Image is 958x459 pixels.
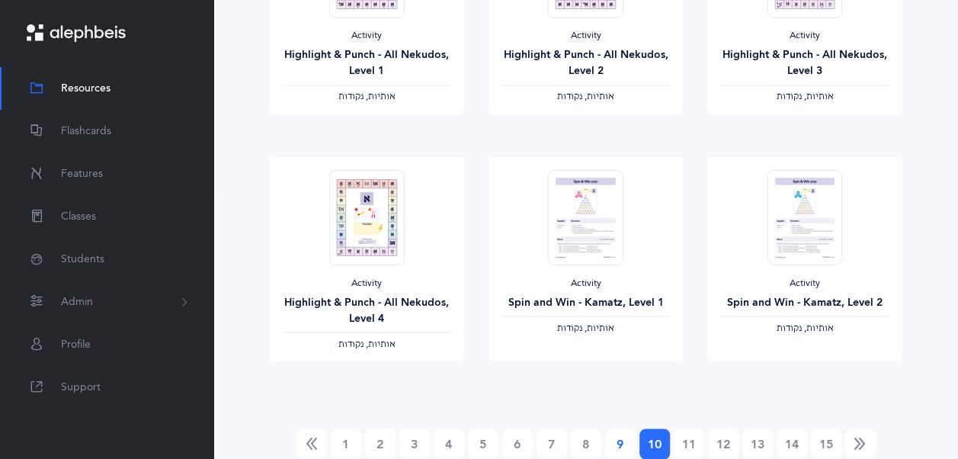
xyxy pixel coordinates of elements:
a: 12 [708,429,739,459]
div: Activity [282,30,452,42]
a: 11 [674,429,704,459]
div: Highlight & Punch - All Nekudos, Level 3 [719,47,889,79]
div: Activity [719,30,889,42]
img: Highlight_and_Punch-All_Nekudos_L4_thumbnail_1592875205.png [329,169,404,265]
div: Spin and Win - Kamatz, Level 2 [719,294,889,310]
span: ‫אותיות, נקודות‬ [557,322,614,332]
div: Highlight & Punch - All Nekudos, Level 4 [282,294,452,326]
span: ‫אותיות, נקודות‬ [776,322,833,332]
span: Students [61,252,104,268]
span: ‫אותיות, נקודות‬ [557,91,614,101]
img: Spin_and_Win-Kamatz_L1_thumbnail_1592880123.png [548,169,623,265]
a: Previous [296,429,327,459]
div: Activity [501,30,671,42]
span: Resources [61,81,111,97]
div: Highlight & Punch - All Nekudos, Level 1 [282,47,452,79]
a: 15 [811,429,841,459]
div: Activity [282,277,452,289]
span: Features [61,166,103,182]
a: 9 [605,429,636,459]
a: 13 [742,429,773,459]
span: Support [61,380,101,396]
a: 7 [537,429,567,459]
span: Classes [61,209,96,225]
a: 1 [331,429,361,459]
iframe: Drift Widget Chat Controller [882,383,940,441]
span: ‫אותיות, נקודות‬ [338,338,396,348]
span: ‫אותיות, נקודות‬ [338,91,396,101]
div: Highlight & Punch - All Nekudos, Level 2 [501,47,671,79]
div: Activity [719,277,889,289]
a: 6 [502,429,533,459]
a: 10 [639,429,670,459]
div: Spin and Win - Kamatz, Level 1 [501,294,671,310]
div: Activity [501,277,671,289]
a: 14 [777,429,807,459]
a: 5 [468,429,498,459]
span: Profile [61,337,91,353]
span: Admin [61,294,93,310]
a: 8 [571,429,601,459]
img: Spin_and_Win-Kamatz_L2_thumbnail_1592880128.png [767,169,842,265]
span: Flashcards [61,124,111,140]
a: 2 [365,429,396,459]
a: 3 [399,429,430,459]
a: 4 [434,429,464,459]
a: Next [845,429,876,459]
span: ‫אותיות, נקודות‬ [776,91,833,101]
